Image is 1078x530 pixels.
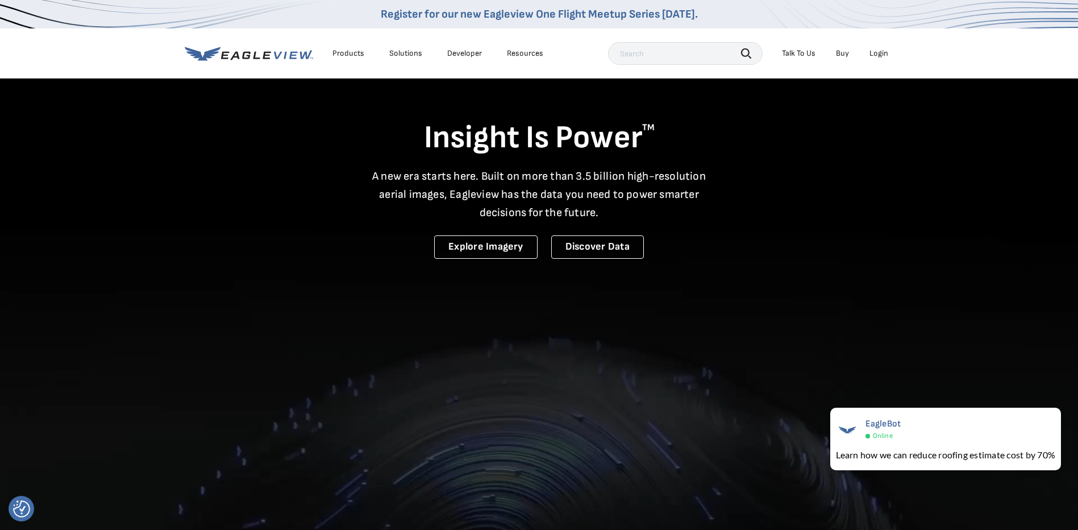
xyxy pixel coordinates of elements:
[13,500,30,517] button: Consent Preferences
[447,48,482,59] a: Developer
[642,122,655,133] sup: TM
[873,432,893,440] span: Online
[434,235,538,259] a: Explore Imagery
[836,448,1055,462] div: Learn how we can reduce roofing estimate cost by 70%
[13,500,30,517] img: Revisit consent button
[782,48,815,59] div: Talk To Us
[836,419,859,441] img: EagleBot
[551,235,644,259] a: Discover Data
[332,48,364,59] div: Products
[865,419,901,429] span: EagleBot
[389,48,422,59] div: Solutions
[365,167,713,222] p: A new era starts here. Built on more than 3.5 billion high-resolution aerial images, Eagleview ha...
[836,48,849,59] a: Buy
[507,48,543,59] div: Resources
[185,118,894,158] h1: Insight Is Power
[608,42,763,65] input: Search
[869,48,888,59] div: Login
[381,7,698,21] a: Register for our new Eagleview One Flight Meetup Series [DATE].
